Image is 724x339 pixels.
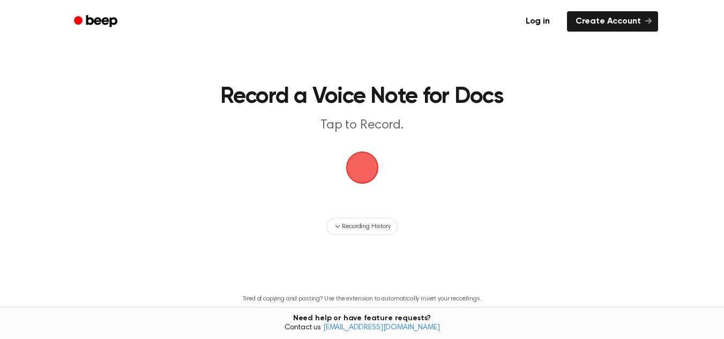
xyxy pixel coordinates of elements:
span: Recording History [342,222,390,231]
img: Beep Logo [346,152,378,184]
a: Create Account [567,11,658,32]
p: Tap to Record. [156,117,568,134]
button: Recording History [326,218,397,235]
span: Contact us [6,323,718,333]
p: Tired of copying and pasting? Use the extension to automatically insert your recordings. [243,295,482,303]
a: Beep [66,11,127,32]
a: [EMAIL_ADDRESS][DOMAIN_NAME] [323,324,440,332]
h1: Record a Voice Note for Docs [116,86,608,108]
a: Log in [515,9,561,34]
